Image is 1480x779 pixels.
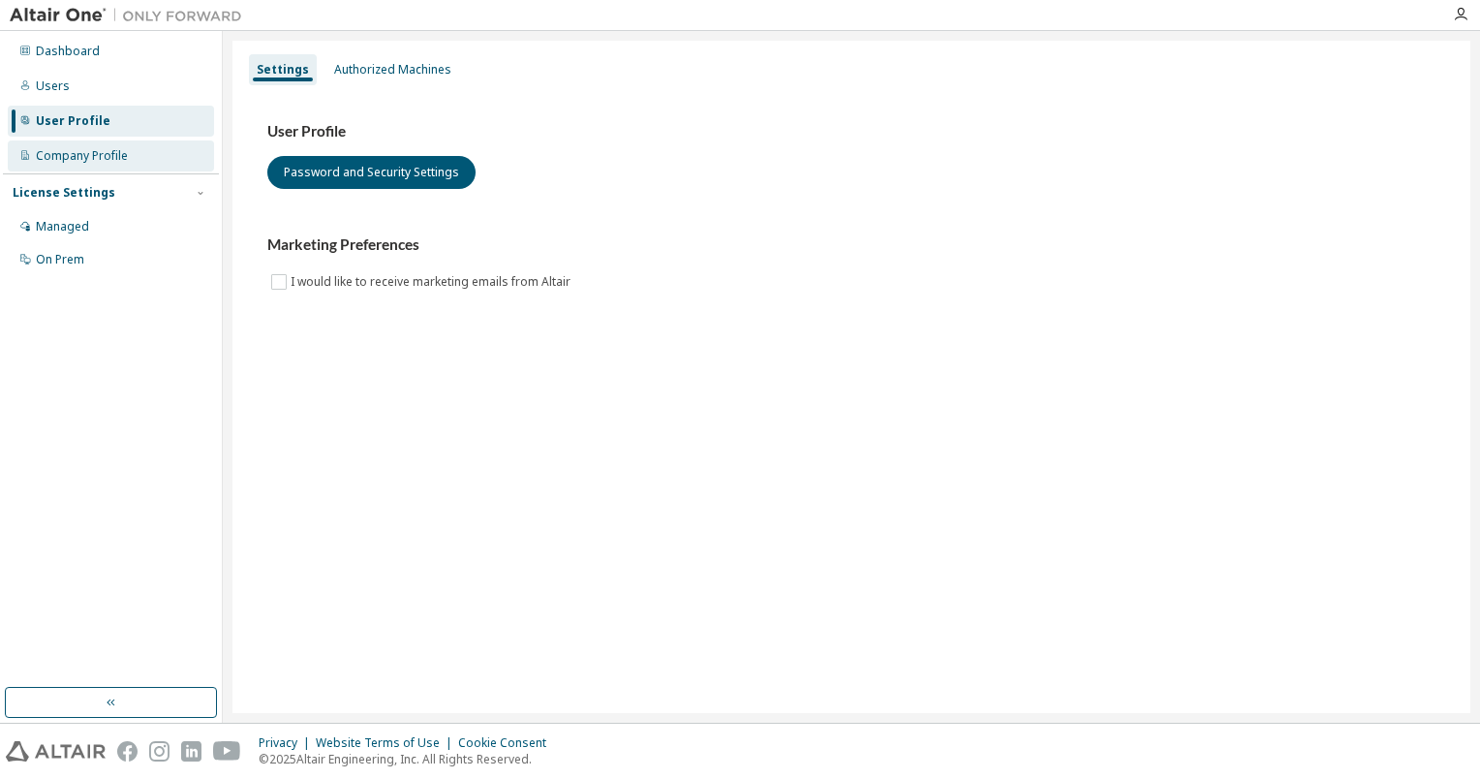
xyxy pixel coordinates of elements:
button: Password and Security Settings [267,156,476,189]
div: Users [36,78,70,94]
img: facebook.svg [117,741,138,762]
div: On Prem [36,252,84,267]
label: I would like to receive marketing emails from Altair [291,270,574,294]
img: linkedin.svg [181,741,201,762]
div: User Profile [36,113,110,129]
div: Authorized Machines [334,62,451,78]
div: Cookie Consent [458,735,558,751]
img: Altair One [10,6,252,25]
h3: Marketing Preferences [267,235,1435,255]
div: Website Terms of Use [316,735,458,751]
div: Managed [36,219,89,234]
h3: User Profile [267,122,1435,141]
p: © 2025 Altair Engineering, Inc. All Rights Reserved. [259,751,558,767]
div: Privacy [259,735,316,751]
div: Dashboard [36,44,100,59]
div: Settings [257,62,309,78]
img: youtube.svg [213,741,241,762]
img: altair_logo.svg [6,741,106,762]
div: Company Profile [36,148,128,164]
div: License Settings [13,185,115,201]
img: instagram.svg [149,741,170,762]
